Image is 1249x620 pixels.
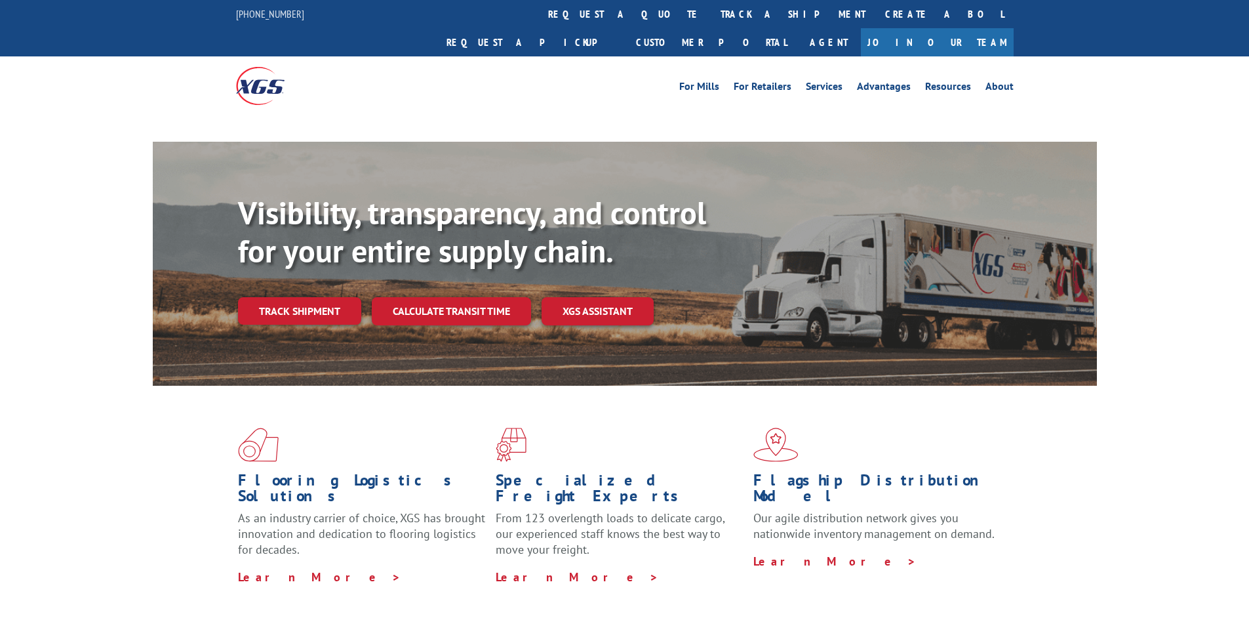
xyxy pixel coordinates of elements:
b: Visibility, transparency, and control for your entire supply chain. [238,192,706,271]
img: xgs-icon-focused-on-flooring-red [496,428,526,462]
span: As an industry carrier of choice, XGS has brought innovation and dedication to flooring logistics... [238,510,485,557]
h1: Specialized Freight Experts [496,472,743,510]
a: [PHONE_NUMBER] [236,7,304,20]
a: About [985,81,1014,96]
a: Customer Portal [626,28,797,56]
a: Track shipment [238,297,361,325]
a: Learn More > [753,554,917,569]
a: Learn More > [496,569,659,585]
a: Request a pickup [437,28,626,56]
img: xgs-icon-total-supply-chain-intelligence-red [238,428,279,462]
h1: Flagship Distribution Model [753,472,1001,510]
a: Resources [925,81,971,96]
a: Services [806,81,843,96]
a: For Mills [679,81,719,96]
a: Calculate transit time [372,297,531,325]
a: Advantages [857,81,911,96]
p: From 123 overlength loads to delicate cargo, our experienced staff knows the best way to move you... [496,510,743,569]
a: Agent [797,28,861,56]
img: xgs-icon-flagship-distribution-model-red [753,428,799,462]
h1: Flooring Logistics Solutions [238,472,486,510]
a: XGS ASSISTANT [542,297,654,325]
a: Join Our Team [861,28,1014,56]
span: Our agile distribution network gives you nationwide inventory management on demand. [753,510,995,541]
a: For Retailers [734,81,791,96]
a: Learn More > [238,569,401,585]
